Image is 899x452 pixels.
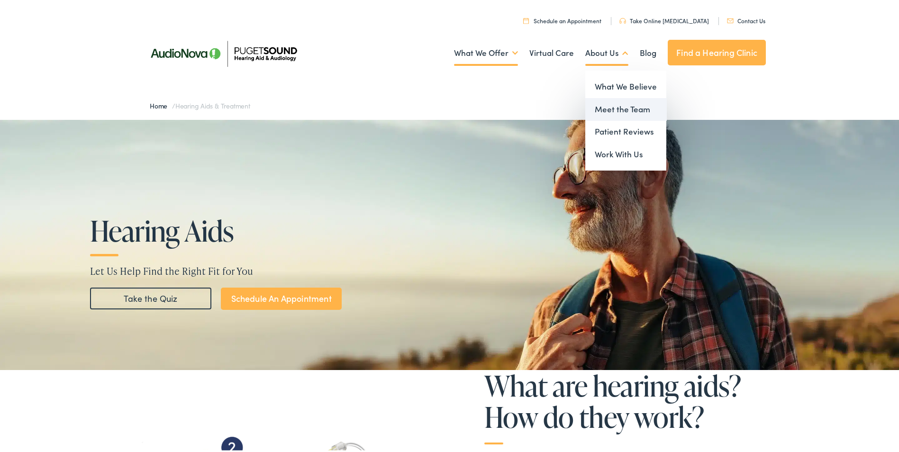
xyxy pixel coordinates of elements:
[619,16,626,22] img: utility icon
[585,96,666,119] a: Meet the Team
[585,118,666,141] a: Patient Reviews
[585,141,666,164] a: Work With Us
[523,16,529,22] img: utility icon
[150,99,250,108] span: /
[585,34,628,69] a: About Us
[668,38,766,63] a: Find a Hearing Clinic
[529,34,574,69] a: Virtual Care
[585,73,666,96] a: What We Believe
[221,286,342,308] a: Schedule An Appointment
[175,99,250,108] span: Hearing Aids & Treatment
[640,34,656,69] a: Blog
[90,286,211,307] a: Take the Quiz
[90,213,378,244] h1: Hearing Aids
[454,34,518,69] a: What We Offer
[150,99,172,108] a: Home
[619,15,709,23] a: Take Online [MEDICAL_DATA]
[727,17,734,21] img: utility icon
[90,262,816,276] p: Let Us Help Find the Right Fit for You
[727,15,765,23] a: Contact Us
[523,15,601,23] a: Schedule an Appointment
[484,368,766,443] h2: What are hearing aids? How do they work?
